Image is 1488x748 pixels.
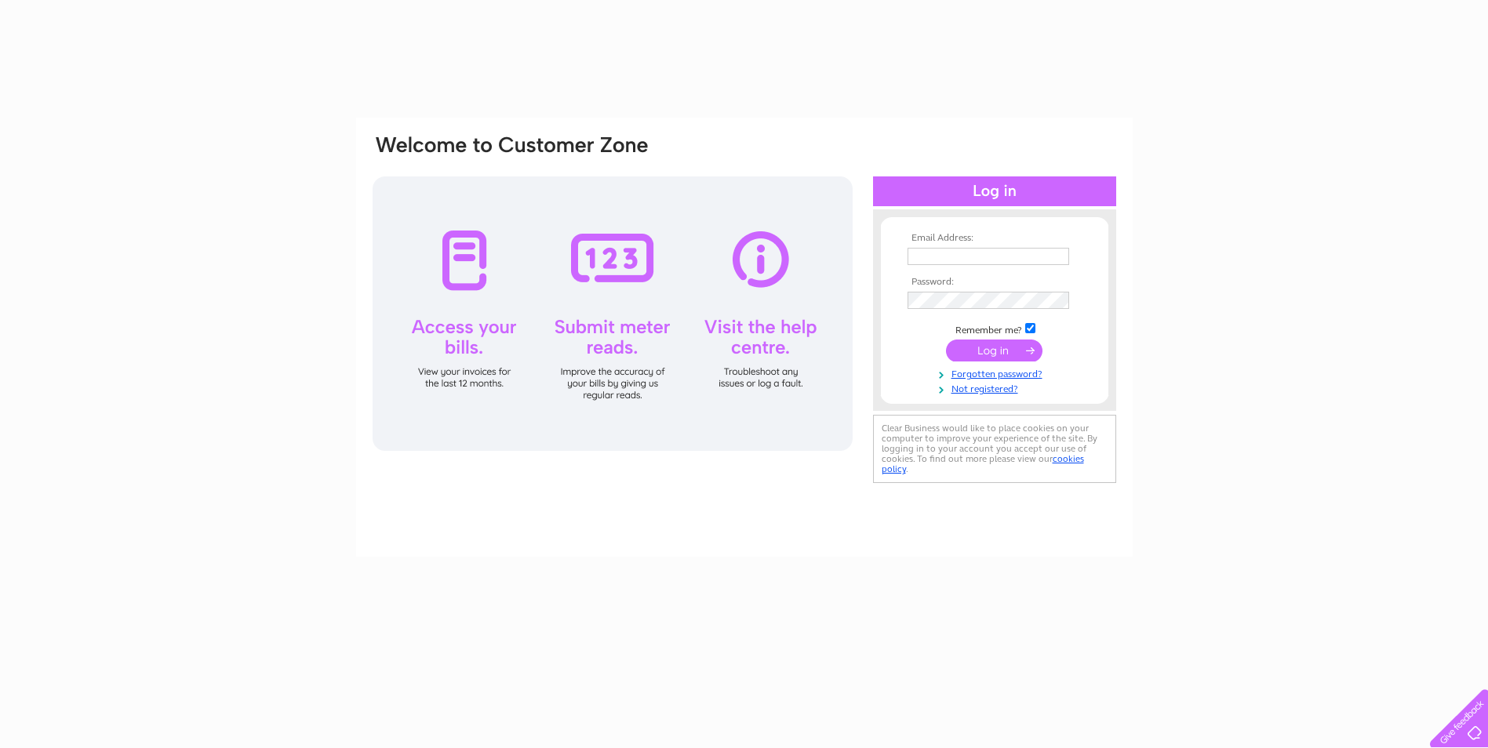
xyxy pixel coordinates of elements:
[908,365,1086,380] a: Forgotten password?
[904,321,1086,336] td: Remember me?
[873,415,1116,483] div: Clear Business would like to place cookies on your computer to improve your experience of the sit...
[904,233,1086,244] th: Email Address:
[904,277,1086,288] th: Password:
[908,380,1086,395] a: Not registered?
[882,453,1084,474] a: cookies policy
[946,340,1042,361] input: Submit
